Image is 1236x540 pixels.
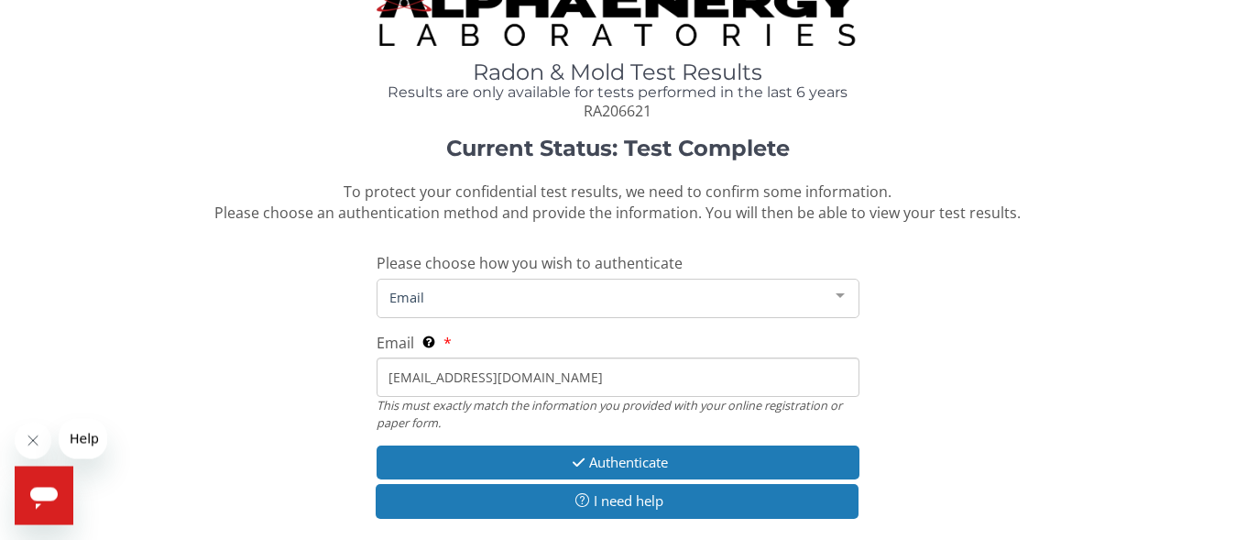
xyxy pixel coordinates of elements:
[377,254,683,274] span: Please choose how you wish to authenticate
[376,485,859,519] button: I need help
[446,136,790,162] strong: Current Status: Test Complete
[584,102,651,122] span: RA206621
[377,446,860,480] button: Authenticate
[377,85,860,102] h4: Results are only available for tests performed in the last 6 years
[385,288,823,308] span: Email
[214,182,1021,224] span: To protect your confidential test results, we need to confirm some information. Please choose an ...
[377,61,860,85] h1: Radon & Mold Test Results
[59,419,107,459] iframe: Message from company
[15,467,73,525] iframe: Button to launch messaging window
[377,398,860,432] div: This must exactly match the information you provided with your online registration or paper form.
[377,334,414,354] span: Email
[15,423,51,459] iframe: Close message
